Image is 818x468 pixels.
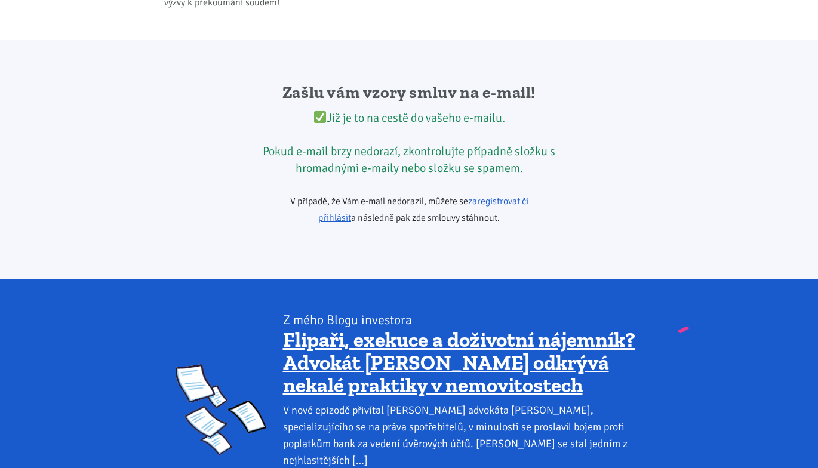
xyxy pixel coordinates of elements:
p: V případě, že Vám e-mail nedorazil, můžete se a následně pak zde smlouvy stáhnout. [256,193,562,226]
a: Flipaři, exekuce a doživotní nájemník? Advokát [PERSON_NAME] odkrývá nekalé praktiky v nemovitostech [283,327,635,398]
a: zaregistrovat či přihlásit [318,195,528,224]
h2: Zašlu vám vzory smluv na e-mail! [256,82,562,103]
div: Již je to na cestě do vašeho e-mailu. Pokud e-mail brzy nedorazí, zkontrolujte případně složku s ... [256,110,562,177]
div: Z mého Blogu investora [283,312,643,328]
img: ✅ [314,111,326,123]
